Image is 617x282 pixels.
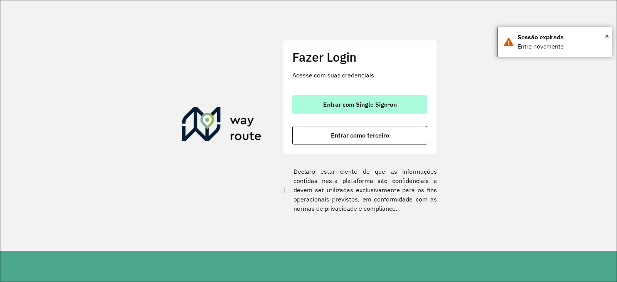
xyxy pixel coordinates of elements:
h2: Fazer Login [292,50,427,64]
p: Acesse com suas credenciais [292,70,427,80]
button: Close [605,30,609,42]
span: Entrar como terceiro [331,132,389,138]
span: × [605,30,609,42]
div: Sessão expirada [518,33,607,42]
button: button [292,126,427,144]
button: button [292,95,427,114]
label: Declaro estar ciente de que as informações contidas nesta plataforma são confidenciais e devem se... [283,167,437,213]
img: Roteirizador AmbevTech [182,107,261,144]
div: Entre novamente [518,42,607,51]
span: Entrar com Single Sign-on [323,101,397,107]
